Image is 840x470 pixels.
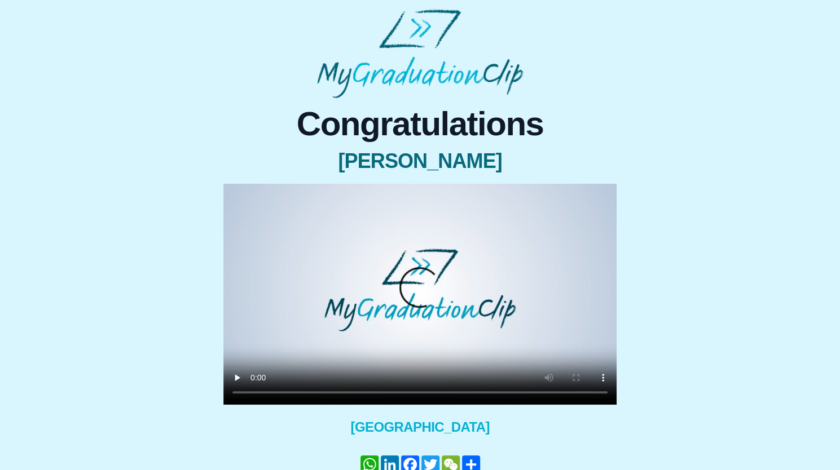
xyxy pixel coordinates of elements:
[317,9,522,98] img: MyGraduationClip
[223,107,617,141] span: Congratulations
[223,418,617,436] span: [GEOGRAPHIC_DATA]
[223,150,617,172] span: [PERSON_NAME]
